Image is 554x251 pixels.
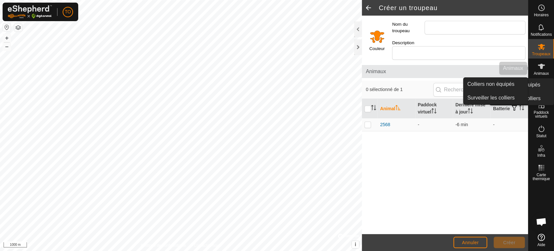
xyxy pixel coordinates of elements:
[455,122,468,127] span: 10 oct. 2025, 16 h 08
[366,86,433,93] span: 0 sélectionné de 1
[467,94,515,102] span: Surveiller les colliers
[463,91,528,104] a: Surveiller les colliers
[531,33,552,36] span: Notifications
[528,231,554,249] a: Aide
[431,109,437,114] p-sorticon: Activer pour trier
[395,106,400,111] p-sorticon: Activer pour trier
[3,43,11,50] button: –
[537,153,545,157] span: Infra
[3,23,11,31] button: Réinitialiser la carte
[494,237,525,248] button: Créer
[355,242,356,247] span: i
[534,72,549,75] span: Animaux
[530,111,552,118] span: Paddock virtuels
[380,121,390,128] span: 2568
[371,106,376,111] p-sorticon: Activer pour trier
[532,52,550,56] span: Troupeaux
[530,173,552,181] span: Carte thermique
[366,68,524,75] span: Animaux
[467,80,514,88] span: Colliers non équipés
[65,8,71,15] span: TO
[377,99,415,118] th: Animal
[463,78,528,91] a: Colliers non équipés
[453,99,490,118] th: Dernière mise à jour
[462,240,479,245] span: Annuler
[379,4,528,12] h2: Créer un troupeau
[532,212,551,231] div: Open chat
[537,243,545,247] span: Aide
[194,243,221,248] a: Contactez-nous
[8,5,52,19] img: Logo Gallagher
[141,243,186,248] a: Politique de confidentialité
[3,34,11,42] button: +
[468,109,473,114] p-sorticon: Activer pour trier
[453,237,487,248] button: Annuler
[392,21,425,34] label: Nom du troupeau
[490,118,528,131] td: -
[352,241,359,248] button: i
[369,46,385,52] label: Couleur
[503,240,515,245] span: Créer
[433,83,512,97] input: Rechercher (S)
[534,13,548,17] span: Horaires
[415,99,453,118] th: Paddock virtuel
[490,99,528,118] th: Batterie
[418,122,419,127] app-display-virtual-paddock-transition: -
[14,24,22,32] button: Couches de carte
[392,40,425,46] label: Description
[519,106,524,111] p-sorticon: Activer pour trier
[536,134,546,138] span: Statut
